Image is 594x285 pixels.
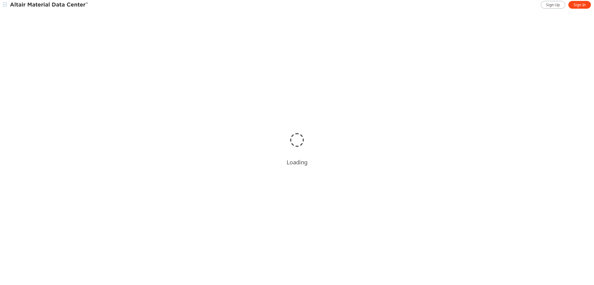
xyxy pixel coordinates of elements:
[568,1,591,9] a: Sign In
[541,1,565,9] a: Sign Up
[10,2,89,8] img: Altair Material Data Center
[546,2,560,7] span: Sign Up
[574,2,586,7] span: Sign In
[286,158,308,166] div: Loading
